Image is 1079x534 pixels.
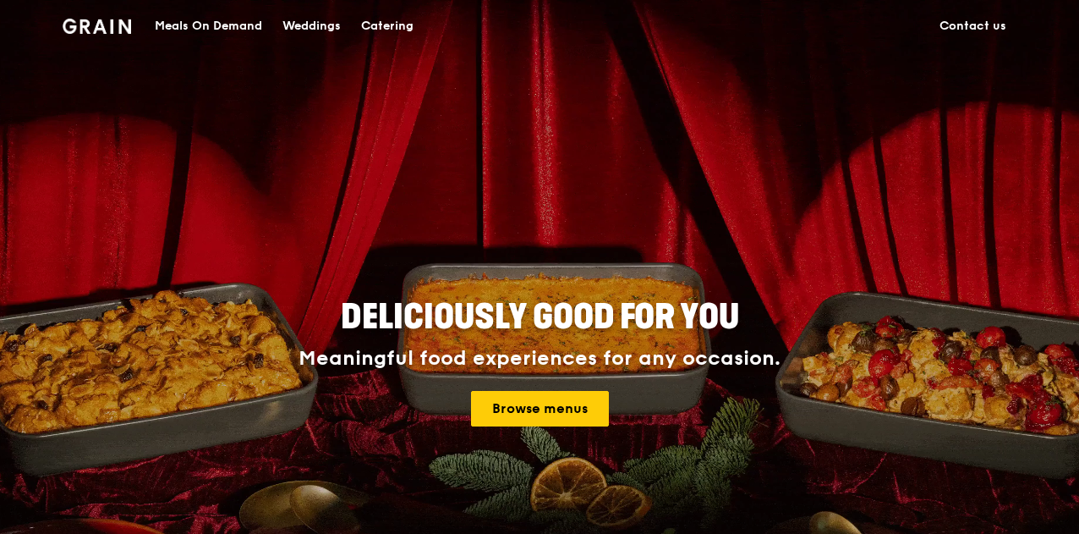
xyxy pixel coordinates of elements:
a: Contact us [929,1,1016,52]
div: Meals On Demand [155,1,262,52]
img: Grain [63,19,131,34]
a: Browse menus [471,391,609,427]
span: Deliciously good for you [341,297,739,338]
div: Catering [361,1,414,52]
a: Catering [351,1,424,52]
div: Weddings [282,1,341,52]
a: Weddings [272,1,351,52]
div: Meaningful food experiences for any occasion. [235,347,844,371]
